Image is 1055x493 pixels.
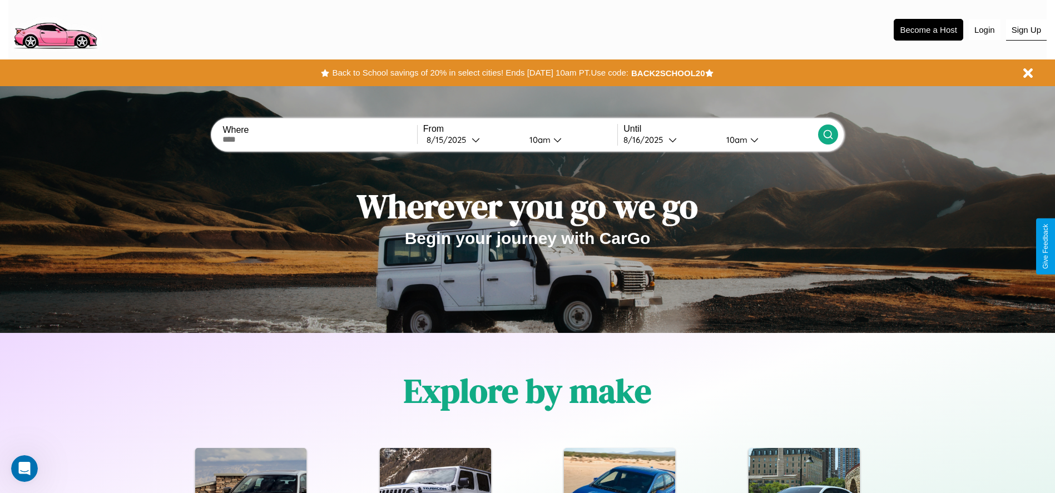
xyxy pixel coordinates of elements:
div: Give Feedback [1042,224,1049,269]
button: 10am [717,134,818,146]
button: Sign Up [1006,19,1047,41]
label: From [423,124,617,134]
div: 10am [524,135,553,145]
button: Login [969,19,1000,40]
div: 10am [721,135,750,145]
label: Where [222,125,417,135]
img: logo [8,6,102,52]
h1: Explore by make [404,368,651,414]
div: 8 / 15 / 2025 [427,135,472,145]
button: Back to School savings of 20% in select cities! Ends [DATE] 10am PT.Use code: [329,65,631,81]
button: 10am [521,134,618,146]
button: 8/15/2025 [423,134,521,146]
label: Until [623,124,818,134]
iframe: Intercom live chat [11,455,38,482]
button: Become a Host [894,19,963,41]
b: BACK2SCHOOL20 [631,68,705,78]
div: 8 / 16 / 2025 [623,135,668,145]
